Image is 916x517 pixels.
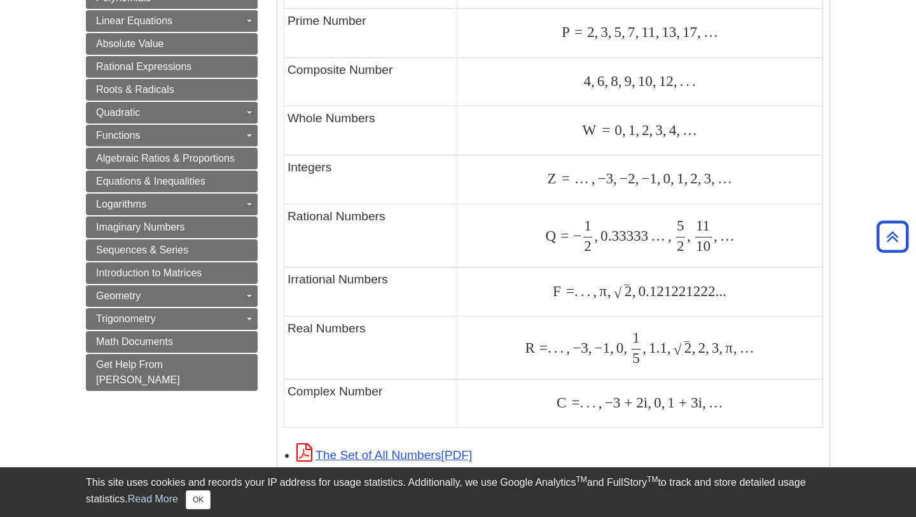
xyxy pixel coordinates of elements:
span: R [525,339,534,356]
span: 2 [625,283,632,299]
span: 1 [626,122,636,138]
span: , [635,24,639,40]
span: 2 [639,122,649,138]
span: , [594,227,598,244]
span: 1.1 [646,339,667,356]
span: , [635,170,639,187]
a: Linear Equations [86,10,258,32]
span: , [684,170,688,187]
span: Math Documents [96,336,173,347]
span: 0 [651,394,662,411]
a: Imaginary Numbers [86,216,258,238]
span: ‾ [684,340,690,357]
span: Q [545,227,556,244]
span: Equations & Inequalities [96,176,205,187]
a: Logarithms [86,194,258,215]
span: , [610,339,614,356]
span: 3 [606,170,614,187]
a: Back to Top [872,228,913,245]
span: , [697,24,701,40]
span: . [578,283,585,299]
span: 0 [610,122,622,138]
span: Trigonometry [96,313,156,324]
span: ‾ [625,283,630,300]
span: Imaginary Numbers [96,222,185,232]
span: , [623,339,627,356]
td: Irrational Numbers [284,267,457,316]
span: , [648,394,651,411]
span: 0.33333 [598,227,648,244]
span: 2 [677,237,684,254]
span: 10 [696,237,711,254]
span: . [583,394,590,411]
span: , [608,24,612,40]
a: Functions [86,125,258,146]
a: Sequences & Series [86,239,258,261]
span: 3 [687,394,698,411]
span: 1 [674,170,684,187]
span: , [590,283,597,299]
span: = [556,227,569,244]
span: , [657,170,661,187]
span: , [733,339,737,356]
span: , [642,339,646,356]
span: √ [614,285,622,301]
span: Algebraic Ratios & Proportions [96,153,235,164]
div: This site uses cookies and records your IP address for usage statistics. Additionally, we use Goo... [86,475,830,509]
span: 2 [583,24,595,40]
span: − [617,170,628,187]
span: 2 [628,170,635,187]
span: π [597,283,607,299]
span: Z [547,170,557,187]
span: 2 [695,339,705,356]
td: Whole Numbers [284,106,457,155]
span: , [676,24,680,40]
span: 8 [608,73,618,89]
span: 1 [602,339,610,356]
span: … [715,170,732,187]
a: Link opens in new window [296,448,472,462]
span: . [677,73,683,89]
span: π [723,339,733,356]
a: Trigonometry [86,308,258,330]
span: 9 [621,73,632,89]
span: , [632,283,636,299]
span: , [621,24,625,40]
span: … [648,227,665,244]
span: 2 [584,237,592,254]
span: , [613,170,617,187]
span: . [548,339,552,356]
span: , [698,170,702,187]
span: … [737,339,754,356]
span: 3 [702,170,712,187]
span: , [655,24,659,40]
span: 3 [581,339,588,356]
span: P [562,24,570,40]
sup: TM [647,475,658,484]
span: − [595,170,606,187]
span: , [618,73,622,89]
a: Introduction to Matrices [86,262,258,284]
td: Real Numbers [284,316,457,379]
span: . [683,73,690,89]
span: = [567,394,579,411]
span: 5 [611,24,621,40]
span: , [591,73,595,89]
span: , [705,339,709,356]
span: Geometry [96,290,141,301]
span: 4 [667,122,677,138]
a: Absolute Value [86,33,258,55]
span: . [579,394,583,411]
span: 0 [614,339,624,356]
span: 3 [653,122,663,138]
a: Roots & Radicals [86,79,258,101]
span: , [719,339,723,356]
span: i [698,394,702,411]
span: = [570,24,583,40]
span: Rational Expressions [96,61,191,72]
span: 13 [659,24,676,40]
span: Logarithms [96,199,146,209]
span: − [570,339,581,356]
span: … [701,24,718,40]
span: Sequences & Series [96,244,188,255]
